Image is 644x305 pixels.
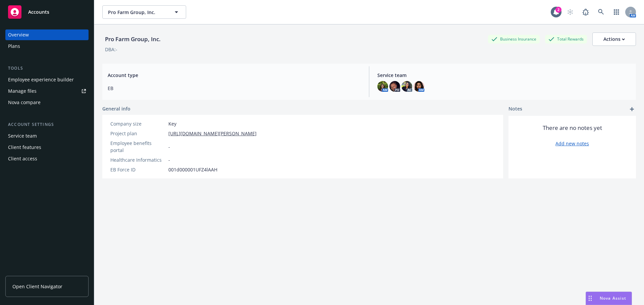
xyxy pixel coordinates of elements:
[8,97,41,108] div: Nova compare
[586,292,594,305] div: Drag to move
[110,166,166,173] div: EB Force ID
[8,74,74,85] div: Employee experience builder
[543,124,602,132] span: There are no notes yet
[488,35,540,43] div: Business Insurance
[110,120,166,127] div: Company size
[8,131,37,141] div: Service team
[5,131,89,141] a: Service team
[610,5,623,19] a: Switch app
[5,97,89,108] a: Nova compare
[8,153,37,164] div: Client access
[102,105,130,112] span: General info
[168,130,257,137] a: [URL][DOMAIN_NAME][PERSON_NAME]
[8,41,20,52] div: Plans
[628,105,636,113] a: add
[592,32,636,46] button: Actions
[8,142,41,153] div: Client features
[555,140,589,147] a: Add new notes
[108,72,361,79] span: Account type
[555,7,561,13] div: 2
[5,74,89,85] a: Employee experience builder
[579,5,592,19] a: Report a Bug
[108,85,361,92] span: EB
[168,120,176,127] span: Key
[8,29,29,40] div: Overview
[545,35,587,43] div: Total Rewards
[110,156,166,163] div: Healthcare Informatics
[102,35,163,44] div: Pro Farm Group, Inc.
[5,121,89,128] div: Account settings
[8,86,37,96] div: Manage files
[603,33,625,46] div: Actions
[594,5,608,19] a: Search
[5,142,89,153] a: Client features
[5,153,89,164] a: Client access
[168,156,170,163] span: -
[586,292,632,305] button: Nova Assist
[377,72,631,79] span: Service team
[401,81,412,92] img: photo
[5,41,89,52] a: Plans
[5,65,89,72] div: Tools
[28,9,49,15] span: Accounts
[5,86,89,96] a: Manage files
[12,283,62,290] span: Open Client Navigator
[5,29,89,40] a: Overview
[102,5,186,19] button: Pro Farm Group, Inc.
[377,81,388,92] img: photo
[110,140,166,154] div: Employee benefits portal
[563,5,577,19] a: Start snowing
[110,130,166,137] div: Project plan
[168,166,217,173] span: 001d000001UFZ4lAAH
[414,81,424,92] img: photo
[389,81,400,92] img: photo
[168,143,170,150] span: -
[105,46,117,53] div: DBA: -
[508,105,522,113] span: Notes
[600,295,626,301] span: Nova Assist
[108,9,166,16] span: Pro Farm Group, Inc.
[5,3,89,21] a: Accounts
